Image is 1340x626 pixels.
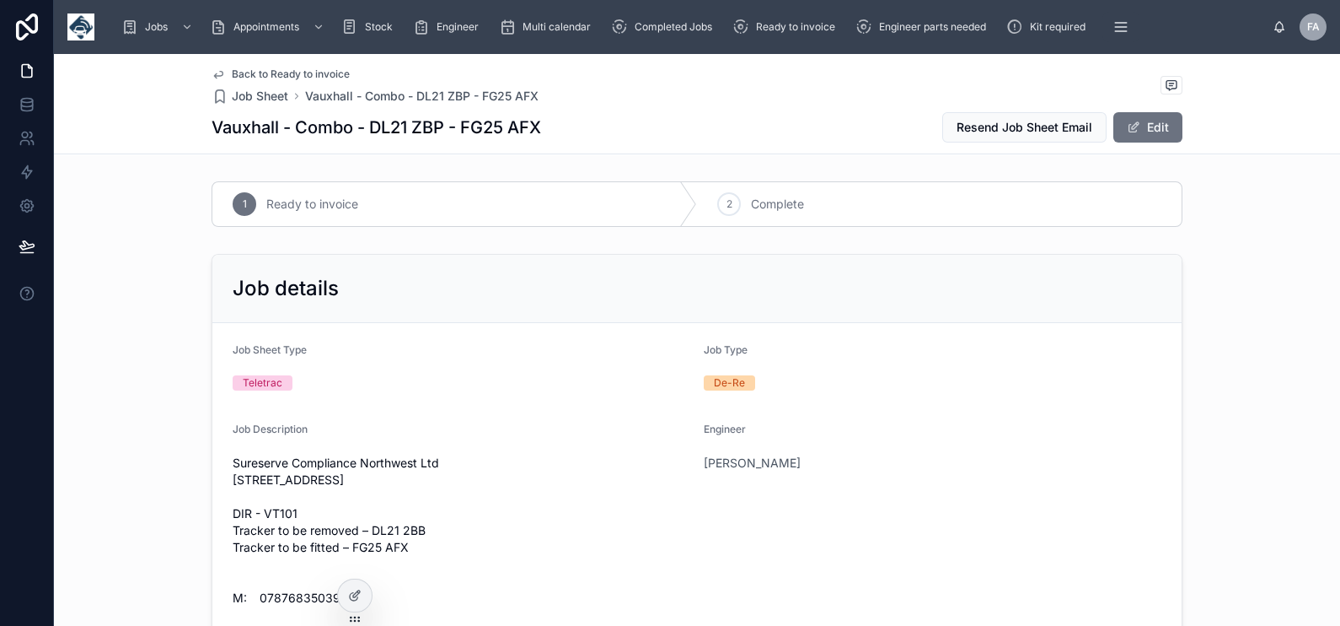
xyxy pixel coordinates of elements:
[704,455,801,472] a: [PERSON_NAME]
[243,375,282,391] div: Teletrac
[704,343,748,356] span: Job Type
[523,20,591,34] span: Multi calendar
[305,88,539,105] a: Vauxhall - Combo - DL21 ZBP - FG25 AFX
[233,343,307,356] span: Job Sheet Type
[365,20,393,34] span: Stock
[726,197,732,211] span: 2
[727,12,847,42] a: Ready to invoice
[266,196,358,213] span: Ready to invoice
[494,12,603,42] a: Multi calendar
[243,197,247,211] span: 1
[212,116,541,139] h1: Vauxhall - Combo - DL21 ZBP - FG25 AFX
[408,12,490,42] a: Engineer
[879,20,986,34] span: Engineer parts needed
[145,20,168,34] span: Jobs
[714,375,745,391] div: De-Re
[336,12,405,42] a: Stock
[212,88,288,105] a: Job Sheet
[606,12,724,42] a: Completed Jobs
[108,8,1273,46] div: scrollable content
[116,12,201,42] a: Jobs
[212,67,350,81] a: Back to Ready to invoice
[233,275,339,302] h2: Job details
[205,12,333,42] a: Appointments
[751,196,804,213] span: Complete
[1001,12,1097,42] a: Kit required
[756,20,835,34] span: Ready to invoice
[850,12,998,42] a: Engineer parts needed
[233,20,299,34] span: Appointments
[232,88,288,105] span: Job Sheet
[67,13,94,40] img: App logo
[1030,20,1085,34] span: Kit required
[1113,112,1182,143] button: Edit
[437,20,479,34] span: Engineer
[957,119,1092,136] span: Resend Job Sheet Email
[232,67,350,81] span: Back to Ready to invoice
[233,423,308,435] span: Job Description
[704,423,746,435] span: Engineer
[942,112,1107,143] button: Resend Job Sheet Email
[1307,20,1320,34] span: FA
[635,20,712,34] span: Completed Jobs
